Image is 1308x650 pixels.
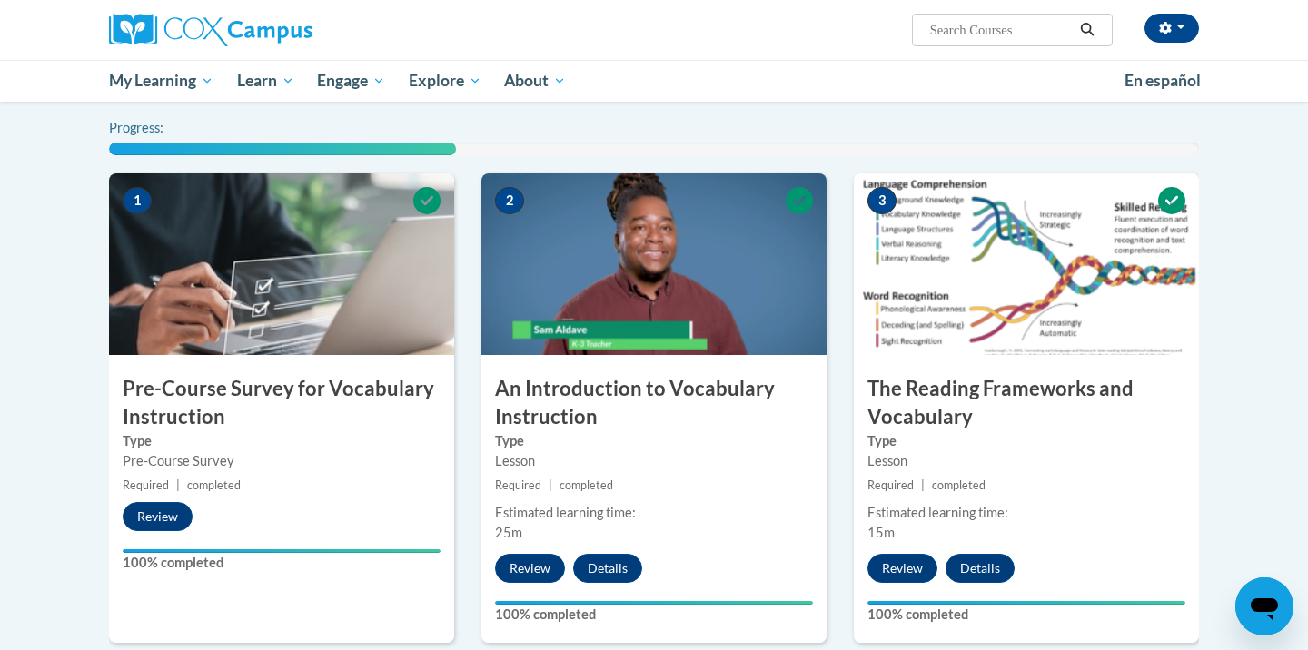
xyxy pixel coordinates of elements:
[237,70,294,92] span: Learn
[97,60,225,102] a: My Learning
[1074,19,1101,41] button: Search
[187,478,241,492] span: completed
[109,14,312,46] img: Cox Campus
[495,601,813,605] div: Your progress
[928,19,1074,41] input: Search Courses
[317,70,385,92] span: Engage
[867,503,1185,523] div: Estimated learning time:
[495,478,541,492] span: Required
[495,554,565,583] button: Review
[123,553,441,573] label: 100% completed
[225,60,306,102] a: Learn
[109,173,454,355] img: Course Image
[409,70,481,92] span: Explore
[867,605,1185,625] label: 100% completed
[504,70,566,92] span: About
[1235,577,1293,635] iframe: Button to launch messaging window
[867,451,1185,471] div: Lesson
[123,478,169,492] span: Required
[573,554,642,583] button: Details
[854,375,1199,431] h3: The Reading Frameworks and Vocabulary
[109,14,454,46] a: Cox Campus
[109,118,213,138] label: Progress:
[560,478,613,492] span: completed
[397,60,493,102] a: Explore
[549,478,552,492] span: |
[493,60,579,102] a: About
[932,478,986,492] span: completed
[921,478,925,492] span: |
[867,478,914,492] span: Required
[867,601,1185,605] div: Your progress
[123,451,441,471] div: Pre-Course Survey
[495,525,522,540] span: 25m
[123,187,152,214] span: 1
[495,503,813,523] div: Estimated learning time:
[1125,71,1201,90] span: En español
[481,375,827,431] h3: An Introduction to Vocabulary Instruction
[176,478,180,492] span: |
[123,549,441,553] div: Your progress
[1113,62,1213,100] a: En español
[123,502,193,531] button: Review
[495,431,813,451] label: Type
[305,60,397,102] a: Engage
[867,187,897,214] span: 3
[481,173,827,355] img: Course Image
[867,431,1185,451] label: Type
[495,451,813,471] div: Lesson
[82,60,1226,102] div: Main menu
[109,70,213,92] span: My Learning
[495,605,813,625] label: 100% completed
[1144,14,1199,43] button: Account Settings
[946,554,1015,583] button: Details
[109,375,454,431] h3: Pre-Course Survey for Vocabulary Instruction
[495,187,524,214] span: 2
[854,173,1199,355] img: Course Image
[123,431,441,451] label: Type
[867,525,895,540] span: 15m
[867,554,937,583] button: Review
